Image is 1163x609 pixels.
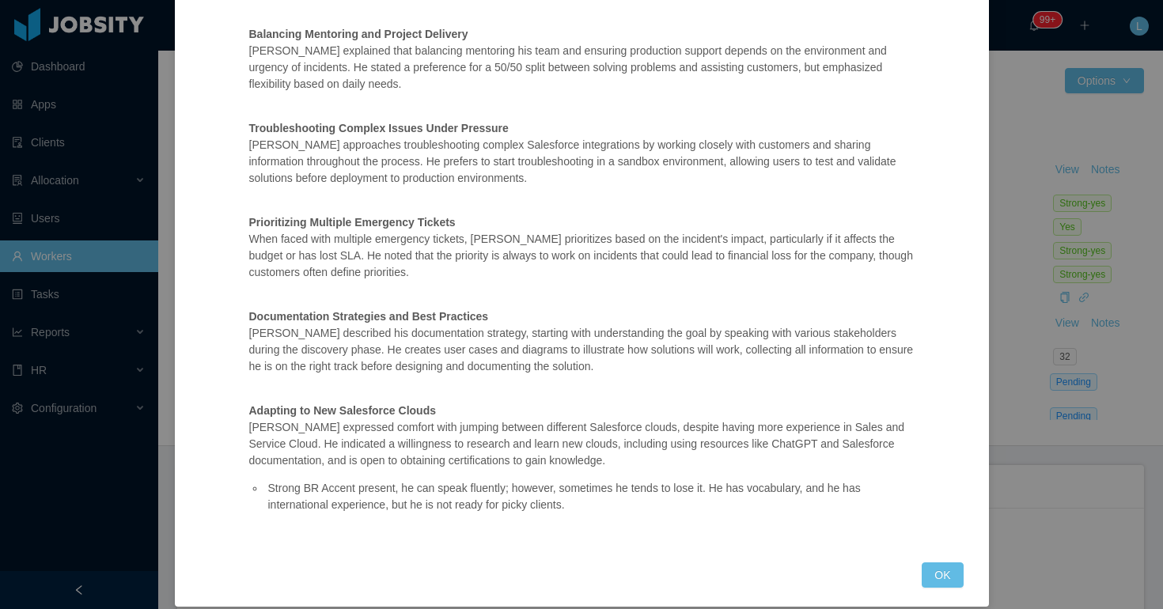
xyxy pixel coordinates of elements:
li: Strong BR Accent present, he can speak fluently; however, sometimes he tends to lose it. He has v... [265,480,914,513]
p: [PERSON_NAME] explained that balancing mentoring his team and ensuring production support depends... [249,26,914,93]
p: [PERSON_NAME] expressed comfort with jumping between different Salesforce clouds, despite having ... [249,403,914,469]
strong: Documentation Strategies and Best Practices [249,310,489,323]
strong: Balancing Mentoring and Project Delivery [249,28,468,40]
strong: Prioritizing Multiple Emergency Tickets [249,216,456,229]
p: [PERSON_NAME] approaches troubleshooting complex Salesforce integrations by working closely with ... [249,120,914,187]
button: OK [922,562,963,588]
p: [PERSON_NAME] described his documentation strategy, starting with understanding the goal by speak... [249,308,914,375]
strong: Adapting to New Salesforce Clouds [249,404,436,417]
p: When faced with multiple emergency tickets, [PERSON_NAME] prioritizes based on the incident's imp... [249,214,914,281]
strong: Troubleshooting Complex Issues Under Pressure [249,122,509,134]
